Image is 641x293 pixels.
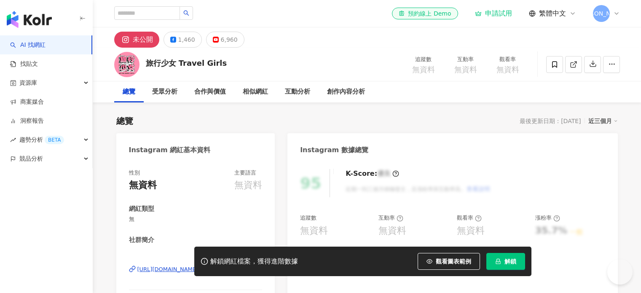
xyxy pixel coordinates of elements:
span: 觀看圖表範例 [436,258,471,265]
div: 1,460 [178,34,195,46]
span: 繁體中文 [539,9,566,18]
div: 互動率 [450,55,482,64]
div: 旅行少女 Travel Girls [146,58,227,68]
div: 觀看率 [457,214,482,222]
div: 社群簡介 [129,236,154,245]
button: 解鎖 [486,253,525,270]
div: Instagram 網紅基本資料 [129,145,211,155]
span: 無 [129,215,263,223]
span: 無資料 [454,65,477,74]
span: rise [10,137,16,143]
span: search [183,10,189,16]
div: 創作內容分析 [327,87,365,97]
button: 6,960 [206,32,244,48]
div: 互動率 [378,214,403,222]
button: 觀看圖表範例 [418,253,480,270]
div: 近三個月 [588,116,618,126]
div: 無資料 [129,179,157,192]
a: 商案媒合 [10,98,44,106]
span: 無資料 [412,65,435,74]
span: lock [495,258,501,264]
div: 受眾分析 [152,87,177,97]
div: Instagram 數據總覽 [300,145,368,155]
span: 解鎖 [504,258,516,265]
div: 6,960 [221,34,238,46]
div: 相似網紅 [243,87,268,97]
div: 主要語言 [234,169,256,177]
button: 1,460 [164,32,202,48]
span: 資源庫 [19,73,37,92]
div: 漲粉率 [535,214,560,222]
div: 最後更新日期：[DATE] [520,118,581,124]
div: 未公開 [133,34,153,46]
a: 預約線上 Demo [392,8,458,19]
img: KOL Avatar [114,52,139,77]
div: 網紅類型 [129,204,154,213]
div: 無資料 [457,224,485,237]
div: 互動分析 [285,87,310,97]
a: 洞察報告 [10,117,44,125]
span: 趨勢分析 [19,130,64,149]
div: 預約線上 Demo [399,9,451,18]
div: 解鎖網紅檔案，獲得進階數據 [210,257,298,266]
div: BETA [45,136,64,144]
div: 無資料 [234,179,262,192]
div: 無資料 [300,224,328,237]
div: K-Score : [346,169,399,178]
div: 追蹤數 [300,214,316,222]
div: 總覽 [116,115,133,127]
a: 申請試用 [475,9,512,18]
div: 總覽 [123,87,135,97]
div: 觀看率 [492,55,524,64]
span: 競品分析 [19,149,43,168]
a: searchAI 找網紅 [10,41,46,49]
button: 未公開 [114,32,159,48]
div: 追蹤數 [408,55,440,64]
div: 性別 [129,169,140,177]
span: 無資料 [496,65,519,74]
div: 無資料 [378,224,406,237]
a: 找貼文 [10,60,38,68]
div: 合作與價值 [194,87,226,97]
span: [PERSON_NAME] [577,9,625,18]
img: logo [7,11,52,28]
